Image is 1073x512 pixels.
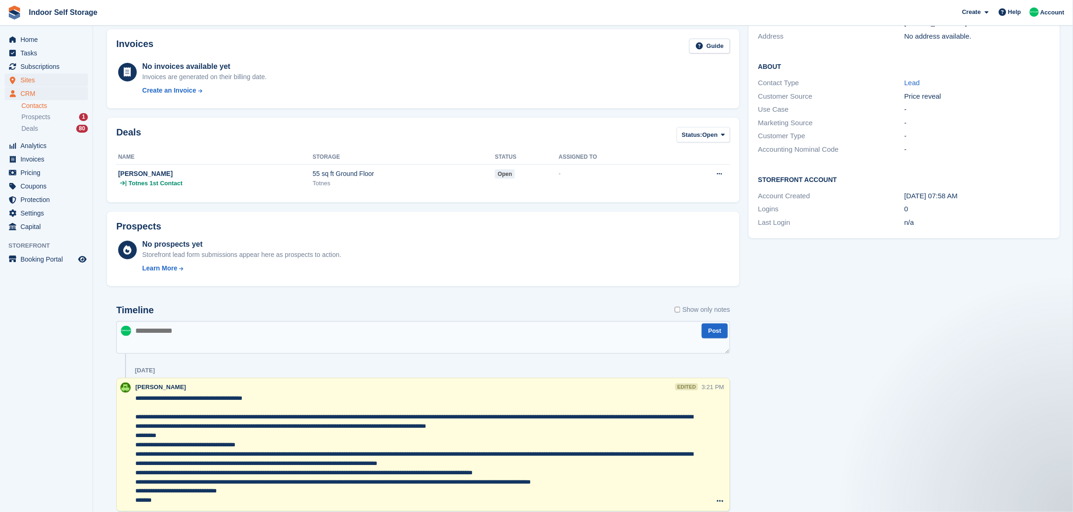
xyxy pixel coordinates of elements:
a: Prospects 1 [21,112,88,122]
span: Settings [20,207,76,220]
div: - [905,118,1051,128]
div: - [905,144,1051,155]
a: menu [5,253,88,266]
a: menu [5,180,88,193]
a: Guide [689,39,730,54]
a: menu [5,47,88,60]
div: Account Created [758,191,905,202]
div: Contact Type [758,78,905,88]
a: Preview store [77,254,88,265]
th: Status [495,150,559,165]
a: Lead [905,79,920,87]
span: Booking Portal [20,253,76,266]
div: - [905,104,1051,115]
div: 1 [79,113,88,121]
a: Indoor Self Storage [25,5,101,20]
div: 3:21 PM [702,383,724,391]
span: Subscriptions [20,60,76,73]
div: Storefront lead form submissions appear here as prospects to action. [142,250,341,260]
span: Protection [20,193,76,206]
img: Helen Wilson [120,383,131,393]
img: stora-icon-8386f47178a22dfd0bd8f6a31ec36ba5ce8667c1dd55bd0f319d3a0aa187defe.svg [7,6,21,20]
div: edited [675,384,698,391]
span: Account [1040,8,1065,17]
img: Helen Nicholls [1030,7,1039,17]
a: Create an Invoice [142,86,267,95]
span: Pricing [20,166,76,179]
span: Totnes 1st Contact [128,179,182,188]
div: Customer Type [758,131,905,141]
span: Prospects [21,113,50,121]
div: Customer Source [758,91,905,102]
span: Storefront [8,241,93,250]
span: Open [702,130,718,140]
div: [DATE] [135,367,155,374]
a: Deals 80 [21,124,88,134]
button: Post [702,323,728,339]
h2: About [758,61,1051,71]
span: Analytics [20,139,76,152]
h2: Storefront Account [758,175,1051,184]
span: open [495,169,515,179]
a: menu [5,87,88,100]
div: Address [758,31,905,42]
a: Contacts [21,101,88,110]
h2: Prospects [116,221,161,232]
div: - [905,131,1051,141]
div: Learn More [142,263,177,273]
h2: Timeline [116,305,154,316]
div: Marketing Source [758,118,905,128]
a: menu [5,207,88,220]
div: No invoices available yet [142,61,267,72]
th: Name [116,150,313,165]
div: [DATE] 07:58 AM [905,191,1051,202]
span: [PERSON_NAME] [135,384,186,391]
a: menu [5,139,88,152]
span: Coupons [20,180,76,193]
span: Home [20,33,76,46]
span: Create [962,7,981,17]
div: 55 sq ft Ground Floor [313,169,495,179]
span: Help [1008,7,1021,17]
label: Show only notes [675,305,731,315]
a: menu [5,220,88,233]
div: Last Login [758,217,905,228]
span: Invoices [20,153,76,166]
span: Deals [21,124,38,133]
h2: Invoices [116,39,153,54]
div: Accounting Nominal Code [758,144,905,155]
span: | [125,179,127,188]
div: Invoices are generated on their billing date. [142,72,267,82]
span: Tasks [20,47,76,60]
div: Logins [758,204,905,215]
h2: Deals [116,127,141,144]
img: Helen Nicholls [121,326,131,336]
button: Status: Open [677,127,730,142]
div: Create an Invoice [142,86,196,95]
a: menu [5,74,88,87]
a: menu [5,153,88,166]
div: [PERSON_NAME] [118,169,313,179]
span: Capital [20,220,76,233]
div: Totnes [313,179,495,188]
div: 80 [76,125,88,133]
th: Assigned to [559,150,673,165]
a: menu [5,60,88,73]
a: Learn More [142,263,341,273]
div: n/a [905,217,1051,228]
a: menu [5,33,88,46]
a: menu [5,166,88,179]
div: No address available. [905,31,1051,42]
div: Price reveal [905,91,1051,102]
th: Storage [313,150,495,165]
a: menu [5,193,88,206]
div: - [559,169,673,178]
span: Sites [20,74,76,87]
span: Status: [682,130,702,140]
div: 0 [905,204,1051,215]
div: Use Case [758,104,905,115]
span: CRM [20,87,76,100]
div: No prospects yet [142,239,341,250]
input: Show only notes [675,305,681,315]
